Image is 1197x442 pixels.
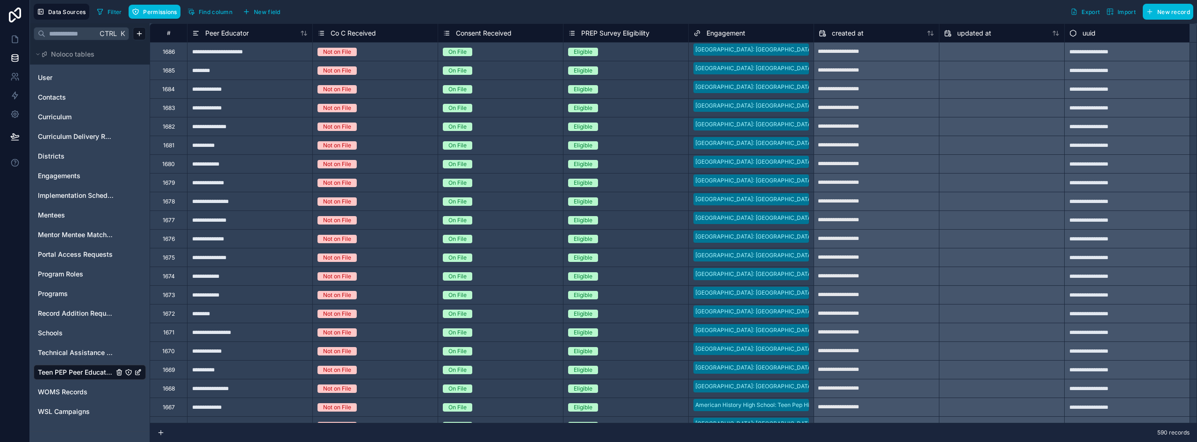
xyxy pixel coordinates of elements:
[448,123,467,131] div: On File
[129,5,180,19] button: Permissions
[38,112,114,122] a: Curriculum
[323,48,351,56] div: Not on File
[323,85,351,94] div: Not on File
[34,247,146,262] div: Portal Access Requests
[448,235,467,243] div: On File
[695,64,889,72] div: [GEOGRAPHIC_DATA]: [GEOGRAPHIC_DATA] ([DATE]-[DATE] | Year Long)
[323,328,351,337] div: Not on File
[695,232,889,241] div: [GEOGRAPHIC_DATA]: [GEOGRAPHIC_DATA] ([DATE]-[DATE] | Year Long)
[162,348,175,355] div: 1670
[448,366,467,374] div: On File
[1082,29,1096,38] span: uuid
[34,188,146,203] div: Implementation Schedule
[1157,429,1190,436] span: 590 records
[38,171,80,181] span: Engagements
[448,179,467,187] div: On File
[323,141,351,150] div: Not on File
[38,387,87,397] span: WOMS Records
[34,267,146,282] div: Program Roles
[199,8,232,15] span: Find column
[163,366,175,374] div: 1669
[695,382,889,391] div: [GEOGRAPHIC_DATA]: [GEOGRAPHIC_DATA] ([DATE]-[DATE] | Year Long)
[574,66,592,75] div: Eligible
[34,90,146,105] div: Contacts
[34,227,146,242] div: Mentor Mentee Match Requests
[163,385,175,392] div: 1668
[34,129,146,144] div: Curriculum Delivery Records
[574,160,592,168] div: Eligible
[574,328,592,337] div: Eligible
[448,347,467,355] div: On File
[38,387,114,397] a: WOMS Records
[448,104,467,112] div: On File
[51,50,94,59] span: Noloco tables
[38,132,114,141] a: Curriculum Delivery Records
[34,149,146,164] div: Districts
[448,254,467,262] div: On File
[695,195,889,203] div: [GEOGRAPHIC_DATA]: [GEOGRAPHIC_DATA] ([DATE]-[DATE] | Year Long)
[323,422,351,430] div: Not on File
[323,66,351,75] div: Not on File
[163,310,175,318] div: 1672
[574,254,592,262] div: Eligible
[34,365,146,380] div: Teen PEP Peer Educator Enrollment
[695,363,889,372] div: [GEOGRAPHIC_DATA]: [GEOGRAPHIC_DATA] ([DATE]-[DATE] | Year Long)
[581,29,649,38] span: PREP Survey Eligibility
[38,93,66,102] span: Contacts
[38,93,114,102] a: Contacts
[34,384,146,399] div: WOMS Records
[38,230,114,239] span: Mentor Mentee Match Requests
[1143,4,1193,20] button: New record
[38,191,114,200] a: Implementation Schedule
[323,384,351,393] div: Not on File
[695,289,889,297] div: [GEOGRAPHIC_DATA]: [GEOGRAPHIC_DATA] ([DATE]-[DATE] | Year Long)
[34,404,146,419] div: WSL Campaigns
[1157,8,1190,15] span: New record
[574,235,592,243] div: Eligible
[163,291,175,299] div: 1673
[695,83,889,91] div: [GEOGRAPHIC_DATA]: [GEOGRAPHIC_DATA] ([DATE]-[DATE] | Year Long)
[163,142,174,149] div: 1681
[695,251,889,260] div: [GEOGRAPHIC_DATA]: [GEOGRAPHIC_DATA] ([DATE]-[DATE] | Year Long)
[574,272,592,281] div: Eligible
[163,273,175,280] div: 1674
[574,403,592,412] div: Eligible
[323,310,351,318] div: Not on File
[448,291,467,299] div: On File
[695,101,889,110] div: [GEOGRAPHIC_DATA]: [GEOGRAPHIC_DATA] ([DATE]-[DATE] | Year Long)
[574,422,592,430] div: Eligible
[707,29,745,38] span: Engagement
[129,5,184,19] a: Permissions
[448,384,467,393] div: On File
[239,5,284,19] button: New field
[448,85,467,94] div: On File
[323,403,351,412] div: Not on File
[323,179,351,187] div: Not on File
[574,347,592,355] div: Eligible
[448,422,467,430] div: On File
[1067,4,1103,20] button: Export
[323,272,351,281] div: Not on File
[163,104,175,112] div: 1683
[108,8,122,15] span: Filter
[163,179,175,187] div: 1679
[163,123,175,130] div: 1682
[163,329,174,336] div: 1671
[163,198,175,205] div: 1678
[574,197,592,206] div: Eligible
[34,109,146,124] div: Curriculum
[38,73,52,82] span: User
[163,235,175,243] div: 1676
[957,29,991,38] span: updated at
[93,5,125,19] button: Filter
[38,348,114,357] span: Technical Assistance Logs
[38,328,63,338] span: Schools
[38,407,114,416] a: WSL Campaigns
[695,45,889,54] div: [GEOGRAPHIC_DATA]: [GEOGRAPHIC_DATA] ([DATE]-[DATE] | Year Long)
[163,254,175,261] div: 1675
[323,216,351,225] div: Not on File
[574,366,592,374] div: Eligible
[162,86,175,93] div: 1684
